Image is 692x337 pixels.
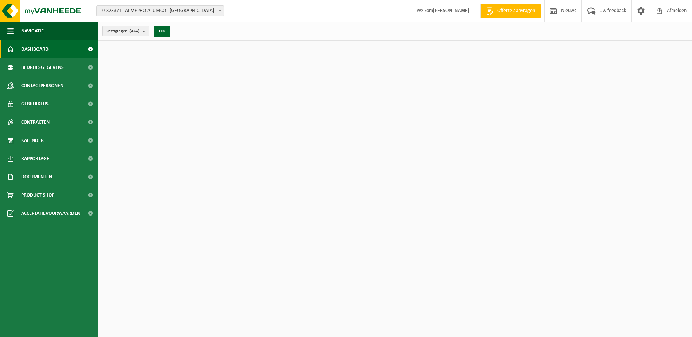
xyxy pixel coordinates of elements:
span: Rapportage [21,150,49,168]
a: Offerte aanvragen [480,4,541,18]
span: Acceptatievoorwaarden [21,204,80,222]
span: Kalender [21,131,44,150]
span: 10-873371 - ALMEPRO-ALUMCO - NINOVE [96,5,224,16]
span: Product Shop [21,186,54,204]
span: Contracten [21,113,50,131]
span: Dashboard [21,40,49,58]
count: (4/4) [129,29,139,34]
button: Vestigingen(4/4) [102,26,149,36]
strong: [PERSON_NAME] [433,8,469,13]
span: Bedrijfsgegevens [21,58,64,77]
span: Gebruikers [21,95,49,113]
span: Navigatie [21,22,44,40]
span: Contactpersonen [21,77,63,95]
span: Offerte aanvragen [495,7,537,15]
button: OK [154,26,170,37]
span: Vestigingen [106,26,139,37]
span: 10-873371 - ALMEPRO-ALUMCO - NINOVE [97,6,224,16]
span: Documenten [21,168,52,186]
